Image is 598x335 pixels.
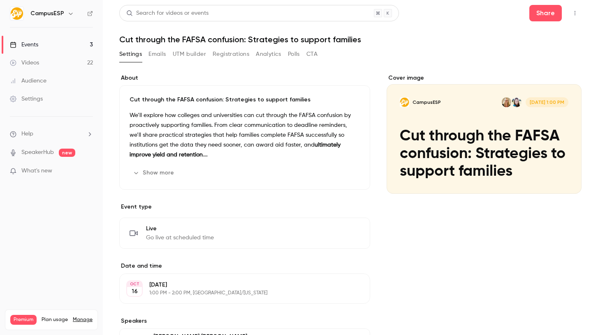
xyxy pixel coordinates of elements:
div: Events [10,41,38,49]
h6: CampusESP [30,9,64,18]
button: Emails [148,48,166,61]
button: Analytics [256,48,281,61]
span: Go live at scheduled time [146,234,214,242]
label: Date and time [119,262,370,270]
button: CTA [306,48,318,61]
p: We’ll explore how colleges and universities can cut through the FAFSA confusion by proactively su... [130,110,360,160]
div: Search for videos or events [126,9,209,18]
li: help-dropdown-opener [10,130,93,138]
p: Cut through the FAFSA confusion: Strategies to support families [130,96,360,104]
button: Polls [288,48,300,61]
p: [DATE] [149,281,327,289]
div: Videos [10,59,39,67]
a: SpeakerHub [21,148,54,157]
span: Live [146,225,214,233]
a: Manage [73,317,93,323]
p: 1:00 PM - 2:00 PM, [GEOGRAPHIC_DATA]/[US_STATE] [149,290,327,296]
section: Cover image [387,74,582,194]
div: Settings [10,95,43,103]
button: UTM builder [173,48,206,61]
button: Share [529,5,562,21]
span: Premium [10,315,37,325]
h1: Cut through the FAFSA confusion: Strategies to support families [119,34,582,44]
label: Cover image [387,74,582,82]
div: OCT [127,281,142,287]
span: Help [21,130,33,138]
label: About [119,74,370,82]
button: Registrations [213,48,249,61]
button: Settings [119,48,142,61]
span: Plan usage [42,317,68,323]
span: new [59,149,75,157]
label: Speakers [119,317,370,325]
p: Event type [119,203,370,211]
span: What's new [21,167,52,175]
button: Show more [130,166,179,179]
div: Audience [10,77,46,85]
img: CampusESP [10,7,23,20]
p: 16 [132,287,138,296]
